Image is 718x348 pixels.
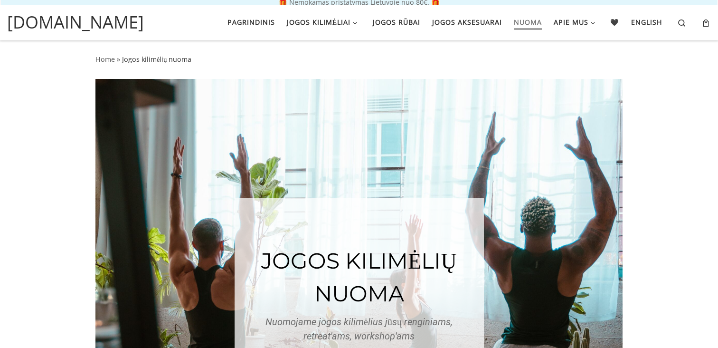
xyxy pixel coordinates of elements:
[244,315,474,343] p: Nuomojame jogos kilimėlius jūsų renginiams, retreat'ams, workshop'ams
[7,10,144,35] a: [DOMAIN_NAME]
[514,12,542,30] span: Nuoma
[117,55,120,64] span: »
[122,55,191,64] span: Jogos kilimėlių nuoma
[287,12,351,30] span: Jogos kilimėliai
[95,55,115,64] a: Home
[369,12,423,32] a: Jogos rūbai
[244,244,474,310] h1: Jogos kilimėlių nuoma
[432,12,502,30] span: Jogos aksesuarai
[224,12,278,32] a: Pagrindinis
[610,12,619,30] span: 🖤
[628,12,666,32] a: English
[554,12,588,30] span: Apie mus
[227,12,275,30] span: Pagrindinis
[283,12,363,32] a: Jogos kilimėliai
[510,12,545,32] a: Nuoma
[373,12,420,30] span: Jogos rūbai
[429,12,505,32] a: Jogos aksesuarai
[631,12,662,30] span: English
[607,12,623,32] a: 🖤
